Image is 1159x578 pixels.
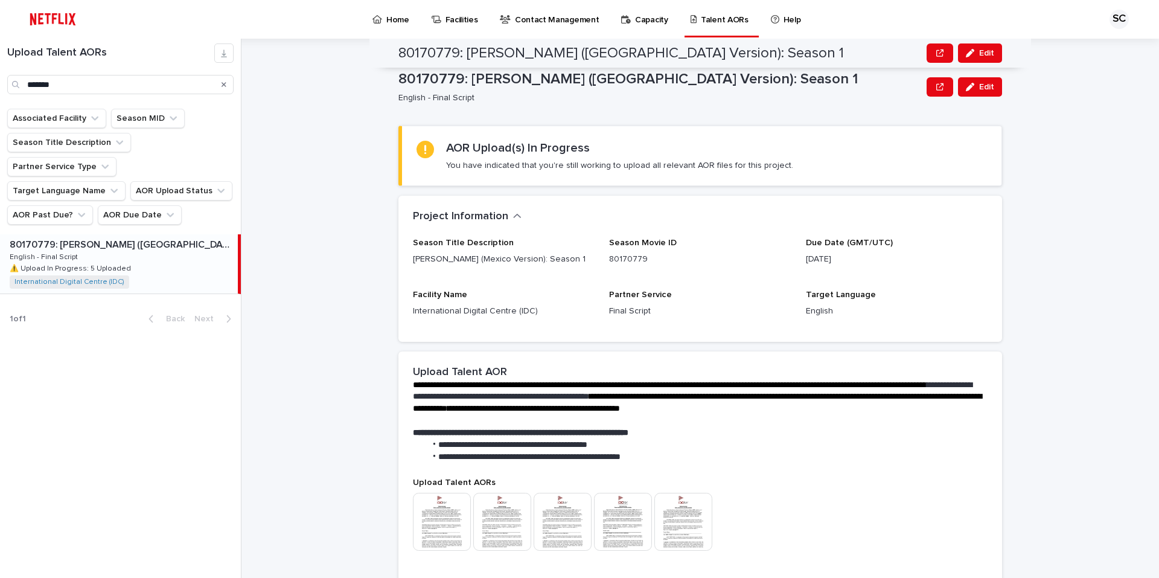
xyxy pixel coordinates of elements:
p: You have indicated that you're still working to upload all relevant AOR files for this project. [446,160,793,171]
button: Back [139,313,190,324]
p: 80170779: [PERSON_NAME] ([GEOGRAPHIC_DATA] Version): Season 1 [398,71,922,88]
p: English [806,305,988,318]
button: Associated Facility [7,109,106,128]
button: AOR Upload Status [130,181,232,201]
p: 80170779 [609,253,791,266]
button: Season MID [111,109,185,128]
span: Edit [979,83,994,91]
button: AOR Due Date [98,205,182,225]
p: Final Script [609,305,791,318]
h2: Project Information [413,210,508,223]
p: [DATE] [806,253,988,266]
img: ifQbXi3ZQGMSEF7WDB7W [24,7,81,31]
span: Due Date (GMT/UTC) [806,239,893,247]
p: ⚠️ Upload In Progress: 5 Uploaded [10,262,133,273]
p: English - Final Script [398,93,917,103]
button: Project Information [413,210,522,223]
h2: 80170779: [PERSON_NAME] ([GEOGRAPHIC_DATA] Version): Season 1 [398,45,844,62]
p: English - Final Script [10,251,80,262]
span: Target Language [806,291,876,299]
p: [PERSON_NAME] (Mexico Version): Season 1 [413,253,595,266]
div: SC [1110,10,1129,29]
button: Partner Service Type [7,157,117,176]
button: Next [190,313,241,324]
p: 80170779: Rosario Tijeras (Mexico Version): Season 1 [10,237,235,251]
h2: AOR Upload(s) In Progress [446,141,590,155]
h2: Upload Talent AOR [413,366,507,379]
button: Season Title Description [7,133,131,152]
button: Edit [958,77,1002,97]
span: Next [194,315,221,323]
button: Target Language Name [7,181,126,201]
p: International Digital Centre (IDC) [413,305,595,318]
input: Search [7,75,234,94]
a: International Digital Centre (IDC) [14,278,124,286]
span: Season Title Description [413,239,514,247]
span: Upload Talent AORs [413,478,496,487]
span: Facility Name [413,291,467,299]
button: Edit [958,43,1002,63]
button: AOR Past Due? [7,205,93,225]
h1: Upload Talent AORs [7,47,214,60]
span: Partner Service [609,291,672,299]
span: Season Movie ID [609,239,677,247]
span: Edit [979,49,994,57]
span: Back [159,315,185,323]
